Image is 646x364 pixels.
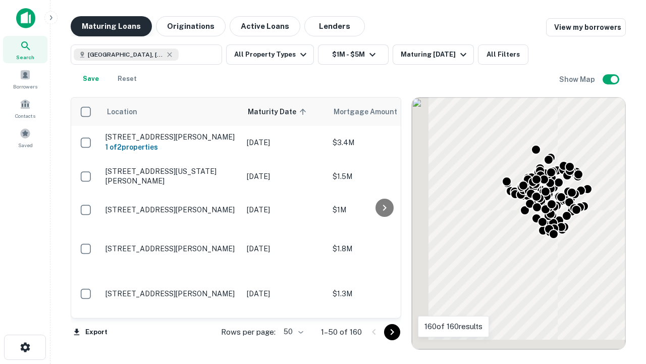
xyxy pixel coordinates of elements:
th: Location [100,98,242,126]
p: [DATE] [247,171,322,182]
p: [DATE] [247,204,322,215]
button: Go to next page [384,324,400,340]
p: $1.5M [333,171,434,182]
button: Maturing Loans [71,16,152,36]
span: [GEOGRAPHIC_DATA], [GEOGRAPHIC_DATA], [GEOGRAPHIC_DATA] [88,50,164,59]
span: Contacts [15,112,35,120]
p: [STREET_ADDRESS][PERSON_NAME] [105,244,237,253]
button: Maturing [DATE] [393,44,474,65]
button: All Filters [478,44,528,65]
span: Maturity Date [248,106,309,118]
p: [DATE] [247,137,322,148]
button: All Property Types [226,44,314,65]
span: Location [106,106,137,118]
span: Saved [18,141,33,149]
button: Originations [156,16,226,36]
p: 1–50 of 160 [321,326,362,338]
span: Borrowers [13,82,37,90]
iframe: Chat Widget [596,283,646,332]
p: $1M [333,204,434,215]
a: View my borrowers [546,18,626,36]
button: $1M - $5M [318,44,389,65]
p: $3.4M [333,137,434,148]
a: Borrowers [3,65,47,93]
div: 50 [280,325,305,339]
th: Maturity Date [242,98,328,126]
button: Save your search to get updates of matches that match your search criteria. [75,69,107,89]
h6: Show Map [559,74,597,85]
p: [STREET_ADDRESS][PERSON_NAME] [105,289,237,298]
button: Lenders [304,16,365,36]
a: Contacts [3,95,47,122]
p: $1.3M [333,288,434,299]
div: 0 0 [412,98,625,349]
button: Export [71,325,110,340]
button: Reset [111,69,143,89]
h6: 1 of 2 properties [105,142,237,153]
p: $1.8M [333,243,434,254]
p: [STREET_ADDRESS][US_STATE][PERSON_NAME] [105,167,237,185]
p: Rows per page: [221,326,276,338]
a: Saved [3,124,47,151]
p: 160 of 160 results [424,321,482,333]
a: Search [3,36,47,63]
p: [DATE] [247,288,322,299]
span: Mortgage Amount [334,106,410,118]
div: Maturing [DATE] [401,49,469,61]
p: [STREET_ADDRESS][PERSON_NAME] [105,132,237,142]
th: Mortgage Amount [328,98,439,126]
p: [STREET_ADDRESS][PERSON_NAME] [105,205,237,214]
p: [DATE] [247,243,322,254]
button: Active Loans [230,16,300,36]
img: capitalize-icon.png [16,8,35,28]
span: Search [16,53,34,61]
